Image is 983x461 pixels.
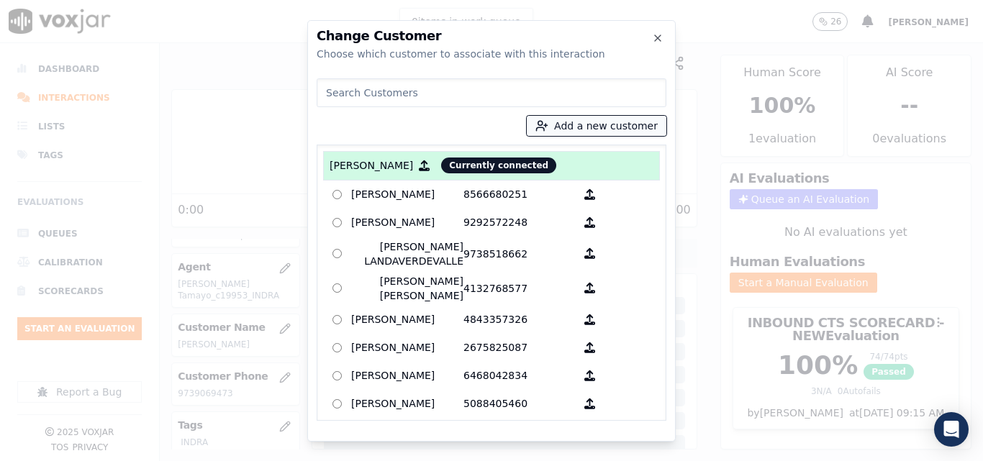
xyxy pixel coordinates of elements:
p: 6468042834 [463,365,576,387]
input: [PERSON_NAME] 9292572248 [332,218,342,227]
span: Currently connected [441,158,556,173]
button: Add a new customer [527,116,666,136]
p: [PERSON_NAME] [330,158,413,173]
p: 9738518662 [463,239,576,268]
p: 4843357326 [463,309,576,331]
input: [PERSON_NAME] 6468042834 [332,371,342,380]
p: 4132768577 [463,274,576,303]
input: [PERSON_NAME] 8566680251 [332,190,342,199]
button: [PERSON_NAME] 5088405460 [576,393,604,415]
p: 8566680251 [463,183,576,206]
p: [PERSON_NAME] [351,183,463,206]
input: Search Customers [317,78,666,107]
p: [PERSON_NAME] LANDAVERDEVALLE [351,239,463,268]
p: 5088405460 [463,393,576,415]
p: [PERSON_NAME] [351,337,463,359]
div: Open Intercom Messenger [934,412,969,447]
button: [PERSON_NAME] 6468042834 [576,365,604,387]
button: [PERSON_NAME] [PERSON_NAME] 4132768577 [576,274,604,303]
p: 2675825087 [463,337,576,359]
input: [PERSON_NAME] [PERSON_NAME] 4132768577 [332,283,342,293]
button: [PERSON_NAME] 9292572248 [576,211,604,234]
p: 9292572248 [463,211,576,234]
button: [PERSON_NAME] LANDAVERDEVALLE 9738518662 [576,239,604,268]
input: [PERSON_NAME] 4843357326 [332,315,342,324]
p: [PERSON_NAME] [351,365,463,387]
button: [PERSON_NAME] 8566680251 [576,183,604,206]
div: Choose which customer to associate with this interaction [317,47,666,61]
p: [PERSON_NAME] [351,211,463,234]
h2: Change Customer [317,29,666,42]
input: [PERSON_NAME] 2675825087 [332,343,342,352]
input: [PERSON_NAME] 5088405460 [332,399,342,408]
button: [PERSON_NAME] 4843357326 [576,309,604,331]
button: [PERSON_NAME] 2675825087 [576,337,604,359]
p: [PERSON_NAME] [PERSON_NAME] [351,274,463,303]
input: [PERSON_NAME] LANDAVERDEVALLE 9738518662 [332,249,342,258]
p: [PERSON_NAME] [351,309,463,331]
p: [PERSON_NAME] [351,393,463,415]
